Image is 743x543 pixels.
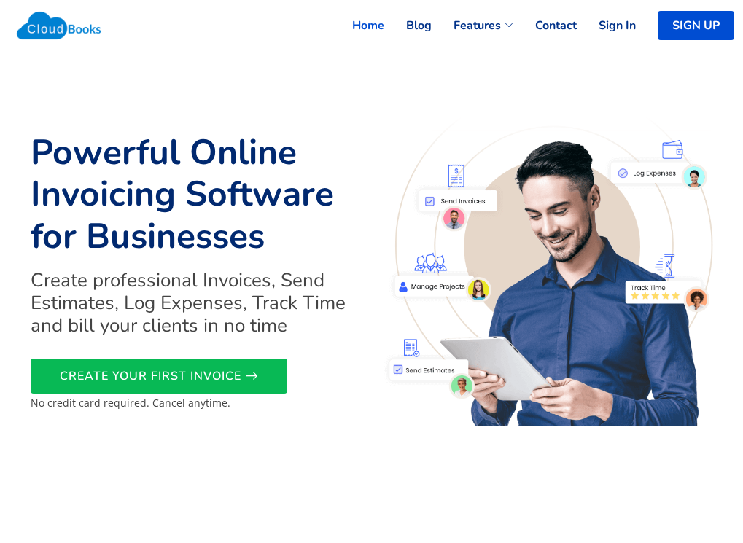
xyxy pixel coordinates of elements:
a: SIGN UP [658,11,734,40]
a: CREATE YOUR FIRST INVOICE [31,359,287,394]
span: Features [454,17,501,34]
a: Home [330,9,384,42]
small: No credit card required. Cancel anytime. [31,396,230,410]
h2: Create professional Invoices, Send Estimates, Log Expenses, Track Time and bill your clients in n... [31,269,363,337]
a: Features [432,9,513,42]
a: Contact [513,9,577,42]
a: Sign In [577,9,636,42]
a: Blog [384,9,432,42]
h1: Powerful Online Invoicing Software for Businesses [31,132,363,258]
img: Cloudbooks Logo [9,4,109,47]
